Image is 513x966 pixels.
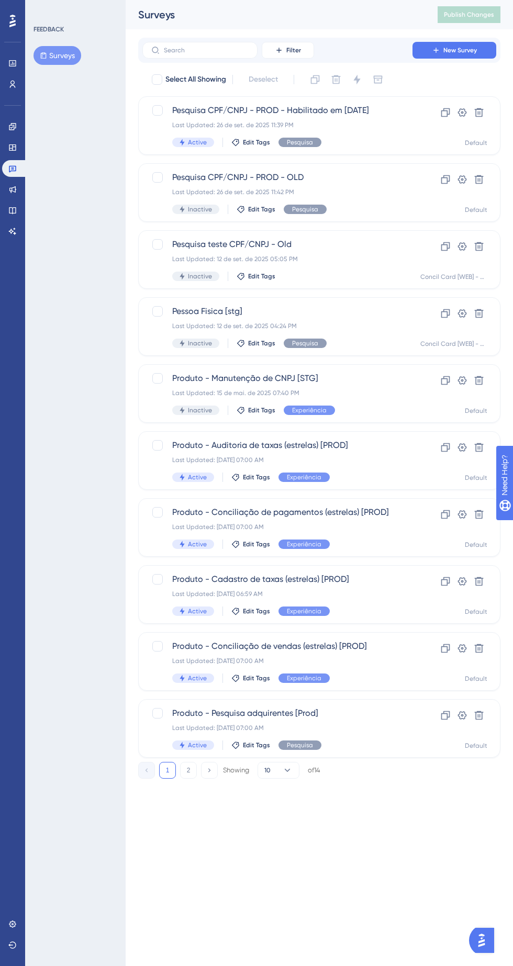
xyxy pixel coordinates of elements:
span: Experiência [292,406,327,414]
div: Last Updated: [DATE] 07:00 AM [172,724,383,732]
span: Need Help? [25,3,65,15]
span: Inactive [188,406,212,414]
span: Edit Tags [248,339,275,347]
button: Edit Tags [231,540,270,548]
span: Select All Showing [165,73,226,86]
div: Last Updated: [DATE] 07:00 AM [172,456,383,464]
span: Active [188,473,207,481]
span: Produto - Pesquisa adquirentes [Prod] [172,707,383,720]
span: Active [188,607,207,615]
span: Edit Tags [243,607,270,615]
span: Edit Tags [243,473,270,481]
button: New Survey [412,42,496,59]
button: 10 [258,762,299,779]
span: Produto - Cadastro de taxas (estrelas) [PROD] [172,573,383,586]
div: Default [465,139,487,147]
button: Publish Changes [438,6,500,23]
span: Active [188,741,207,749]
span: Pesquisa CPF/CNPJ - PROD - Habilitado em [DATE] [172,104,383,117]
span: Pesquisa [287,741,313,749]
div: Default [465,608,487,616]
span: Pesquisa [287,138,313,147]
div: Last Updated: [DATE] 06:59 AM [172,590,383,598]
span: New Survey [443,46,477,54]
button: Edit Tags [231,607,270,615]
span: Publish Changes [444,10,494,19]
button: Edit Tags [231,674,270,682]
button: Edit Tags [237,339,275,347]
span: Inactive [188,272,212,280]
span: Edit Tags [243,741,270,749]
span: Edit Tags [248,406,275,414]
div: Default [465,742,487,750]
button: Edit Tags [231,138,270,147]
iframe: UserGuiding AI Assistant Launcher [469,925,500,956]
div: Default [465,407,487,415]
span: Edit Tags [243,540,270,548]
span: Deselect [249,73,278,86]
div: Last Updated: 26 de set. de 2025 11:42 PM [172,188,383,196]
span: Produto - Manutenção de CNPJ [STG] [172,372,383,385]
div: Last Updated: [DATE] 07:00 AM [172,523,389,531]
span: Experiência [287,674,321,682]
div: FEEDBACK [34,25,64,33]
span: Edit Tags [248,205,275,214]
div: of 14 [308,766,320,775]
button: Edit Tags [231,741,270,749]
div: Last Updated: [DATE] 07:00 AM [172,657,383,665]
button: Filter [262,42,314,59]
div: Last Updated: 12 de set. de 2025 04:24 PM [172,322,383,330]
span: Experiência [287,540,321,548]
span: Pesquisa CPF/CNPJ - PROD - OLD [172,171,383,184]
div: Default [465,675,487,683]
div: Concil Card [WEB] - STG [420,340,487,348]
span: Edit Tags [243,138,270,147]
span: Pesquisa teste CPF/CNPJ - Old [172,238,383,251]
span: 10 [264,766,271,774]
div: Last Updated: 12 de set. de 2025 05:05 PM [172,255,383,263]
span: Active [188,540,207,548]
input: Search [164,47,249,54]
span: Inactive [188,339,212,347]
div: Surveys [138,7,411,22]
div: Last Updated: 15 de mai. de 2025 07:40 PM [172,389,383,397]
span: Inactive [188,205,212,214]
span: Pessoa Fisica [stg] [172,305,383,318]
button: 1 [159,762,176,779]
div: Default [465,474,487,482]
span: Produto - Conciliação de pagamentos (estrelas) [PROD] [172,506,389,519]
span: Edit Tags [248,272,275,280]
div: Last Updated: 26 de set. de 2025 11:39 PM [172,121,383,129]
button: Edit Tags [231,473,270,481]
span: Edit Tags [243,674,270,682]
div: Showing [223,766,249,775]
div: Default [465,206,487,214]
span: Produto - Conciliação de vendas (estrelas) [PROD] [172,640,383,653]
div: Concil Card [WEB] - STG [420,273,487,281]
button: Edit Tags [237,406,275,414]
button: 2 [180,762,197,779]
button: Surveys [34,46,81,65]
button: Deselect [239,70,287,89]
span: Produto - Auditoria de taxas (estrelas) [PROD] [172,439,383,452]
span: Active [188,138,207,147]
span: Experiência [287,607,321,615]
button: Edit Tags [237,272,275,280]
span: Pesquisa [292,339,318,347]
span: Filter [286,46,301,54]
span: Experiência [287,473,321,481]
span: Active [188,674,207,682]
span: Pesquisa [292,205,318,214]
div: Default [465,541,487,549]
button: Edit Tags [237,205,275,214]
